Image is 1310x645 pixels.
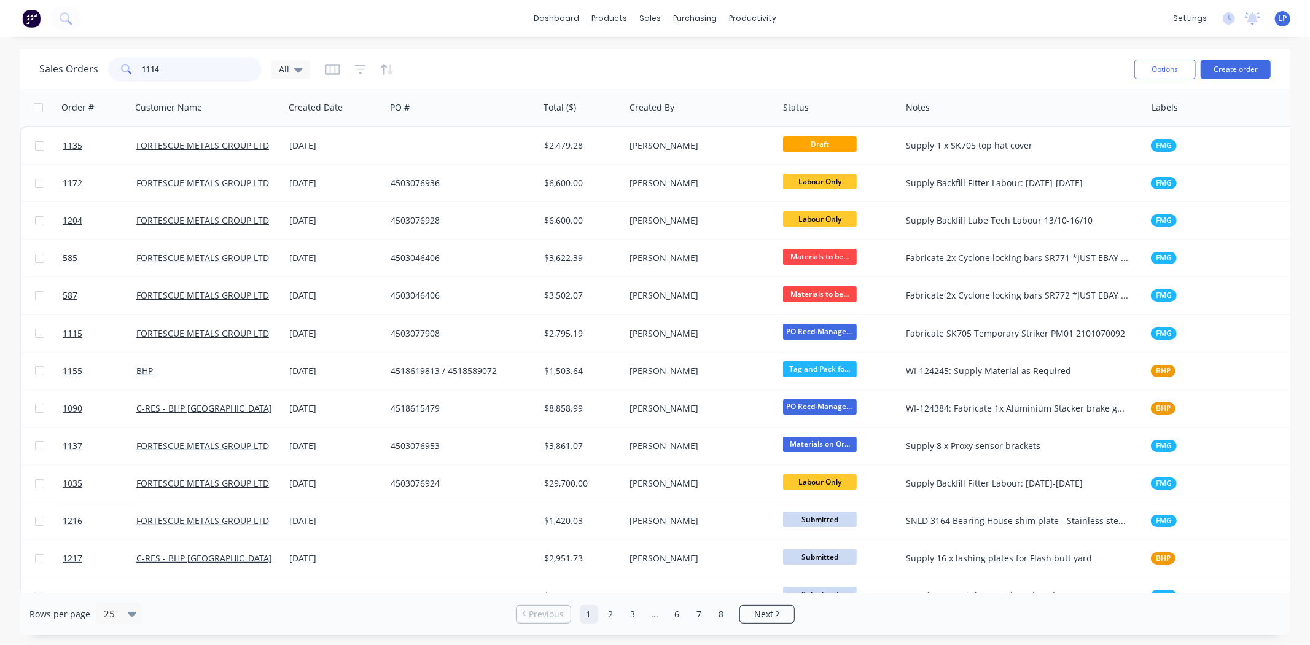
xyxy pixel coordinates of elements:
[136,515,269,526] a: FORTESCUE METALS GROUP LTD
[544,402,617,415] div: $8,858.99
[1156,289,1172,302] span: FMG
[63,353,136,389] a: 1155
[63,277,136,314] a: 587
[63,165,136,201] a: 1172
[529,608,564,620] span: Previous
[63,390,136,427] a: 1090
[279,63,289,76] span: All
[630,214,766,227] div: [PERSON_NAME]
[1151,590,1177,602] button: FMG
[63,202,136,239] a: 1204
[289,590,381,602] div: [DATE]
[63,440,82,452] span: 1137
[1156,139,1172,152] span: FMG
[1151,515,1177,527] button: FMG
[783,474,857,490] span: Labour Only
[630,177,766,189] div: [PERSON_NAME]
[1201,60,1271,79] button: Create order
[544,440,617,452] div: $3,861.07
[544,515,617,527] div: $1,420.03
[630,515,766,527] div: [PERSON_NAME]
[1156,440,1172,452] span: FMG
[783,174,857,189] span: Labour Only
[63,515,82,527] span: 1216
[289,252,381,264] div: [DATE]
[906,590,1129,602] div: Supply 200 Stainless steel Stockyard [PERSON_NAME] spool sets as design
[1279,13,1287,24] span: LP
[667,9,723,28] div: purchasing
[1156,402,1171,415] span: BHP
[1156,177,1172,189] span: FMG
[1151,327,1177,340] button: FMG
[391,327,527,340] div: 4503077908
[544,365,617,377] div: $1,503.64
[630,477,766,490] div: [PERSON_NAME]
[136,365,153,377] a: BHP
[1156,590,1172,602] span: FMG
[906,365,1129,377] div: WI-124245: Supply Material as Required
[390,101,410,114] div: PO #
[630,327,766,340] div: [PERSON_NAME]
[602,605,620,623] a: Page 2
[289,477,381,490] div: [DATE]
[61,101,94,114] div: Order #
[630,402,766,415] div: [PERSON_NAME]
[544,177,617,189] div: $6,600.00
[544,101,576,114] div: Total ($)
[289,440,381,452] div: [DATE]
[783,361,857,377] span: Tag and Pack fo...
[906,139,1129,152] div: Supply 1 x SK705 top hat cover
[783,437,857,452] span: Materials on Or...
[544,552,617,565] div: $2,951.73
[1156,252,1172,264] span: FMG
[289,289,381,302] div: [DATE]
[391,477,527,490] div: 4503076924
[136,402,272,414] a: C-RES - BHP [GEOGRAPHIC_DATA]
[39,63,98,75] h1: Sales Orders
[528,9,585,28] a: dashboard
[783,512,857,527] span: Submitted
[63,590,77,602] span: 471
[391,365,527,377] div: 4518619813 / 4518589072
[63,365,82,377] span: 1155
[63,177,82,189] span: 1172
[136,590,269,601] a: FORTESCUE METALS GROUP LTD
[63,402,82,415] span: 1090
[783,249,857,264] span: Materials to be...
[289,214,381,227] div: [DATE]
[136,477,269,489] a: FORTESCUE METALS GROUP LTD
[136,252,269,264] a: FORTESCUE METALS GROUP LTD
[289,177,381,189] div: [DATE]
[1156,515,1172,527] span: FMG
[289,139,381,152] div: [DATE]
[906,552,1129,565] div: Supply 16 x lashing plates for Flash butt yard
[906,252,1129,264] div: Fabricate 2x Cyclone locking bars SR771 *JUST EBAY TO BE ORDERED
[783,101,809,114] div: Status
[580,605,598,623] a: Page 1 is your current page
[630,552,766,565] div: [PERSON_NAME]
[783,549,857,565] span: Submitted
[1156,552,1171,565] span: BHP
[289,552,381,565] div: [DATE]
[1151,552,1175,565] button: BHP
[511,605,800,623] ul: Pagination
[63,428,136,464] a: 1137
[1152,101,1178,114] div: Labels
[544,590,617,602] div: $515,725.26
[690,605,709,623] a: Page 7
[783,399,857,415] span: PO Recd-Manager...
[544,289,617,302] div: $3,502.07
[712,605,731,623] a: Page 8
[630,101,674,114] div: Created By
[63,252,77,264] span: 585
[1151,477,1177,490] button: FMG
[63,540,136,577] a: 1217
[906,177,1129,189] div: Supply Backfill Fitter Labour: [DATE]-[DATE]
[906,515,1129,527] div: SNLD 3164 Bearing House shim plate - Stainless steel 3-off 1mm and 3-off 2mm
[1151,402,1175,415] button: BHP
[63,465,136,502] a: 1035
[906,289,1129,302] div: Fabricate 2x Cyclone locking bars SR772 *JUST EBAY TO BE ORDERED
[544,214,617,227] div: $6,600.00
[29,608,90,620] span: Rows per page
[1156,327,1172,340] span: FMG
